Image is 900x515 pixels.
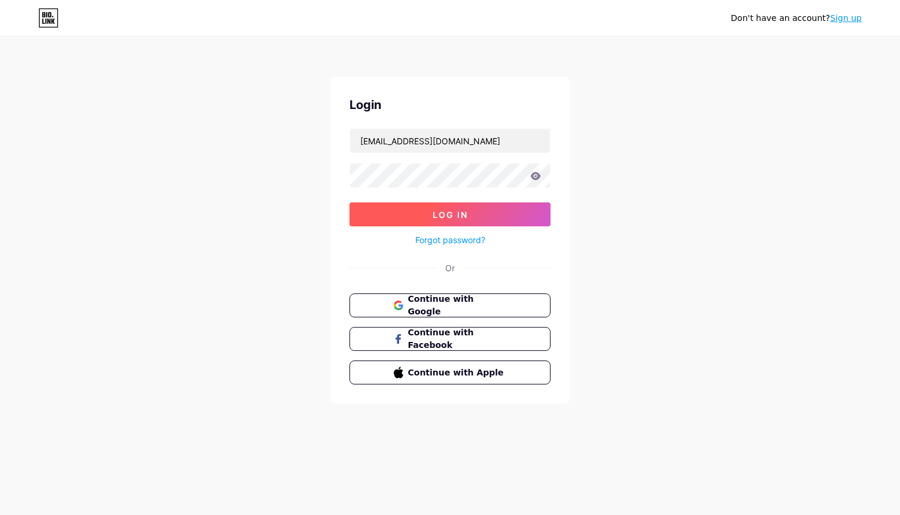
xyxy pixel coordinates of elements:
span: Continue with Facebook [408,326,507,352]
button: Continue with Apple [349,360,551,384]
button: Continue with Google [349,293,551,317]
button: Continue with Facebook [349,327,551,351]
div: Don't have an account? [731,12,862,25]
span: Continue with Google [408,293,507,318]
span: Log In [433,210,468,220]
a: Sign up [830,13,862,23]
div: Or [445,262,455,274]
div: Login [349,96,551,114]
input: Username [350,129,550,153]
span: Continue with Apple [408,366,507,379]
button: Log In [349,202,551,226]
a: Forgot password? [415,234,485,246]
